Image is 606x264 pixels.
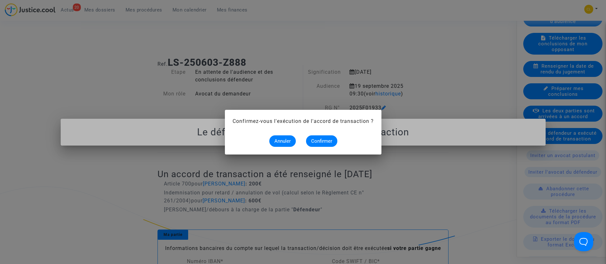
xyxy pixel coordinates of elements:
[269,135,295,147] button: Annuler
[574,232,593,251] iframe: Help Scout Beacon - Open
[274,138,290,144] span: Annuler
[233,118,374,124] span: Confirmez-vous l'exécution de l'accord de transaction ?
[306,135,337,147] button: Confirmer
[311,138,332,144] span: Confirmer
